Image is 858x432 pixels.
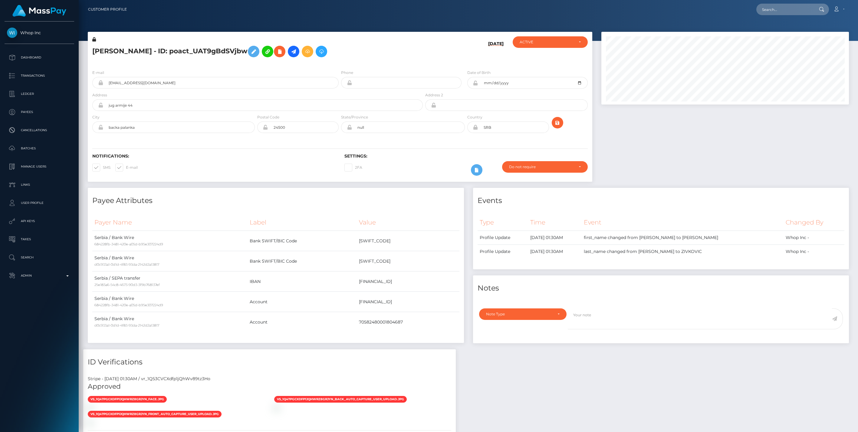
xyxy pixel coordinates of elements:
p: Manage Users [7,162,72,171]
small: 25e183a6-54c8-4673-90d3-3f9b768137ef [94,283,160,287]
td: first_name changed from [PERSON_NAME] to [PERSON_NAME] [582,231,784,245]
button: Do not require [502,161,587,173]
label: E-mail [92,70,104,75]
h4: Notes [478,283,845,294]
small: 684228fb-3481-420e-a05d-b95e307224d9 [94,242,163,246]
td: Account [248,312,357,332]
td: Whop Inc - [784,231,844,245]
img: vr_1Q53CVCXdfp1jQhWv89tz3Hofile_1Q53CPCXdfp1jQhWUFSwZqik [88,405,93,410]
img: vr_1Q53CVCXdfp1jQhWv89tz3Hofile_1Q53BmCXdfp1jQhWqxlOz9zk [88,420,93,425]
td: [SWIFT_CODE] [357,231,459,251]
p: Transactions [7,71,72,80]
label: Date of Birth [467,70,491,75]
p: Ledger [7,89,72,98]
h4: Payee Attributes [92,195,459,206]
span: vs_1Q47PgCXdfp1jQhWRz8GRJYn_back_auto_capture_user_upload.jpg [274,396,407,403]
a: API Keys [5,214,74,229]
td: 70582480001804687 [357,312,459,332]
label: State/Province [341,115,368,120]
td: [FINANCIAL_ID] [357,271,459,292]
h4: ID Verifications [88,357,451,367]
th: Event [582,214,784,231]
td: Whop Inc - [784,245,844,259]
p: Links [7,180,72,189]
th: Label [248,214,357,231]
img: MassPay Logo [12,5,66,17]
th: Time [528,214,582,231]
a: Initiate Payout [288,46,299,57]
a: Transactions [5,68,74,83]
a: Payees [5,105,74,120]
h5: Approved [88,382,451,391]
h6: Settings: [344,154,587,159]
a: Cancellations [5,123,74,138]
div: Stripe - [DATE] 01:30AM / vr_1Q53CVCXdfp1jQhWv89tz3Ho [83,376,456,382]
a: User Profile [5,195,74,211]
input: Search... [756,4,813,15]
td: Serbia / Bank Wire [92,312,248,332]
a: Ledger [5,86,74,101]
a: Manage Users [5,159,74,174]
a: Dashboard [5,50,74,65]
th: Changed By [784,214,844,231]
label: SMS [92,164,110,171]
td: Serbia / SEPA transfer [92,271,248,292]
td: Profile Update [478,231,528,245]
span: vs_1Q47PgCXdfp1jQhWRz8GRJYn_front_auto_capture_user_upload.jpg [88,411,222,417]
div: Do not require [509,164,574,169]
label: E-mail [115,164,138,171]
span: vs_1Q47PgCXdfp1jQhWRz8GRJYn_face.jpg [88,396,167,403]
a: Batches [5,141,74,156]
p: User Profile [7,198,72,208]
p: Search [7,253,72,262]
a: Search [5,250,74,265]
p: API Keys [7,217,72,226]
h4: Events [478,195,845,206]
p: Cancellations [7,126,72,135]
img: Whop Inc [7,28,17,38]
a: Admin [5,268,74,283]
button: Note Type [479,308,567,320]
small: 684228fb-3481-420e-a05d-b95e307224d9 [94,303,163,307]
th: Payer Name [92,214,248,231]
a: Taxes [5,232,74,247]
td: [DATE] 01:30AM [528,245,582,259]
a: Customer Profile [88,3,127,16]
button: ACTIVE [513,36,588,48]
small: d0c933a1-0d1d-4f83-93da-2142d2a13817 [94,323,159,327]
label: 2FA [344,164,362,171]
h6: [DATE] [488,41,504,62]
p: Batches [7,144,72,153]
label: Address 2 [425,92,443,98]
span: Whop Inc [5,30,74,35]
td: Serbia / Bank Wire [92,231,248,251]
label: Postal Code [257,115,279,120]
th: Type [478,214,528,231]
label: City [92,115,100,120]
label: Address [92,92,107,98]
a: Links [5,177,74,192]
p: Admin [7,271,72,280]
td: IBAN [248,271,357,292]
td: last_name changed from [PERSON_NAME] to ZIVKOVIC [582,245,784,259]
td: [FINANCIAL_ID] [357,292,459,312]
div: ACTIVE [520,40,574,45]
h6: Notifications: [92,154,335,159]
td: [SWIFT_CODE] [357,251,459,271]
th: Value [357,214,459,231]
p: Taxes [7,235,72,244]
td: Account [248,292,357,312]
td: Serbia / Bank Wire [92,251,248,271]
p: Payees [7,108,72,117]
div: Note Type [486,312,553,317]
p: Dashboard [7,53,72,62]
img: vr_1Q53CVCXdfp1jQhWv89tz3Hofile_1Q53C4CXdfp1jQhWZhfFGn1p [274,405,279,410]
td: Bank SWIFT/BIC Code [248,251,357,271]
small: d0c933a1-0d1d-4f83-93da-2142d2a13817 [94,262,159,267]
h5: [PERSON_NAME] - ID: poact_UAT9gBdSVjbw [92,43,419,60]
td: [DATE] 01:30AM [528,231,582,245]
td: Serbia / Bank Wire [92,292,248,312]
td: Profile Update [478,245,528,259]
label: Phone [341,70,353,75]
td: Bank SWIFT/BIC Code [248,231,357,251]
